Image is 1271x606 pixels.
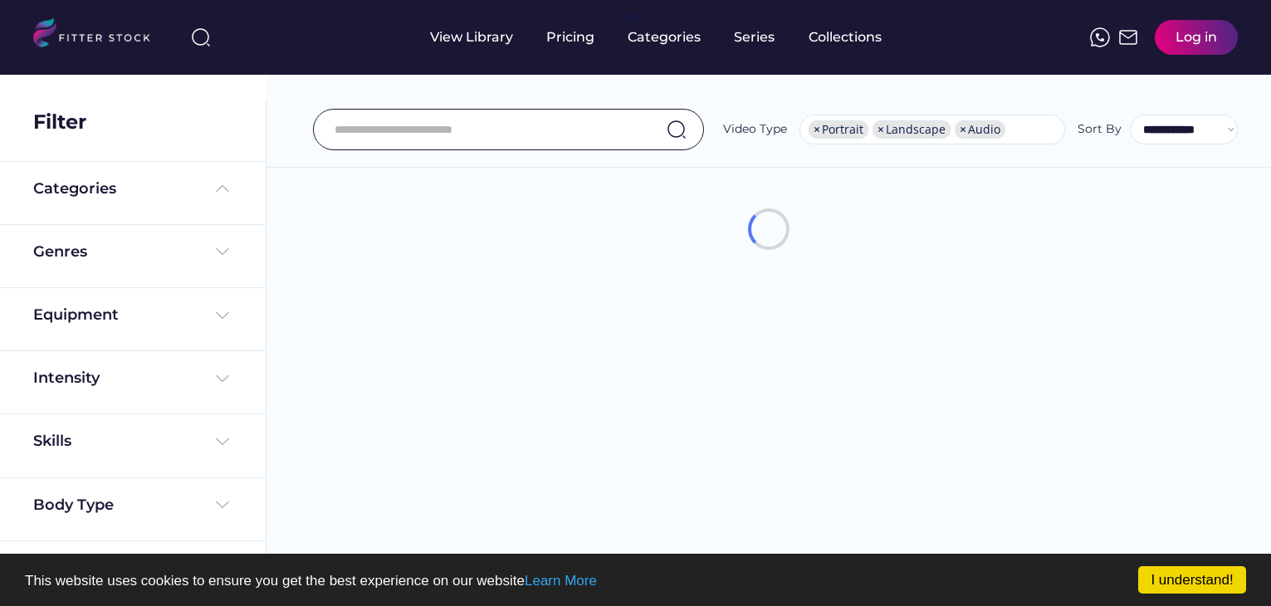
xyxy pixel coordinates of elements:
a: I understand! [1138,566,1246,594]
div: Pricing [546,28,594,46]
span: × [877,124,884,135]
div: Sort By [1078,121,1122,138]
span: × [814,124,820,135]
img: search-normal.svg [667,120,687,139]
img: Frame%20%285%29.svg [213,178,232,198]
img: Frame%20%284%29.svg [213,369,232,389]
div: Collections [809,28,882,46]
div: Categories [33,178,116,199]
img: search-normal%203.svg [191,27,211,47]
div: Filter [33,108,86,136]
img: Frame%2051.svg [1118,27,1138,47]
div: Equipment [33,305,119,325]
img: Frame%20%284%29.svg [213,305,232,325]
img: Frame%20%284%29.svg [213,432,232,452]
img: LOGO.svg [33,18,164,52]
li: Portrait [809,120,868,139]
p: This website uses cookies to ensure you get the best experience on our website [25,574,1246,588]
div: Log in [1176,28,1217,46]
div: Intensity [33,368,100,389]
a: Learn More [525,573,597,589]
li: Audio [955,120,1005,139]
div: Categories [628,28,701,46]
span: × [960,124,966,135]
img: meteor-icons_whatsapp%20%281%29.svg [1090,27,1110,47]
div: fvck [628,8,649,25]
div: Series [734,28,775,46]
div: Skills [33,431,75,452]
div: View Library [430,28,513,46]
img: Frame%20%284%29.svg [213,242,232,261]
img: Frame%20%284%29.svg [213,495,232,515]
li: Landscape [873,120,951,139]
div: Video Type [723,121,787,138]
div: Genres [33,242,87,262]
div: Body Type [33,495,114,516]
